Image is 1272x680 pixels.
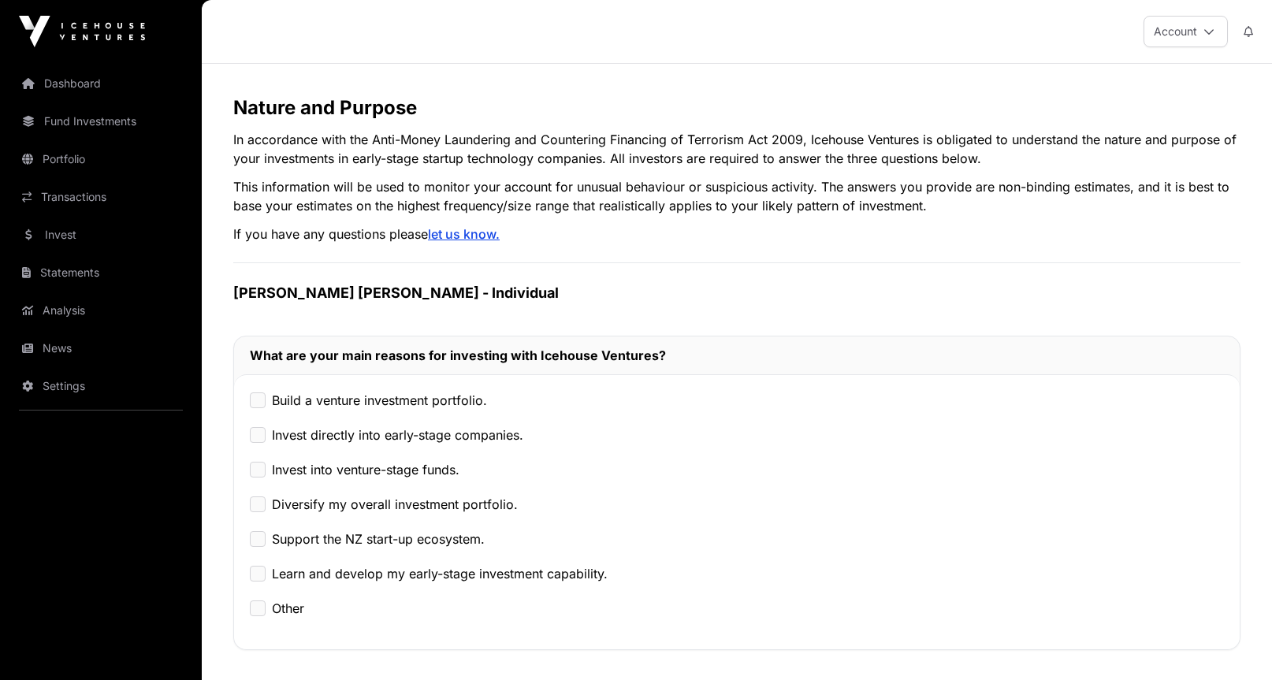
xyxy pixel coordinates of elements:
a: News [13,331,189,366]
label: Invest directly into early-stage companies. [272,425,523,444]
a: Settings [13,369,189,403]
h3: [PERSON_NAME] [PERSON_NAME] - Individual [233,282,1240,304]
a: Portfolio [13,142,189,177]
a: Dashboard [13,66,189,101]
p: In accordance with the Anti-Money Laundering and Countering Financing of Terrorism Act 2009, Iceh... [233,130,1240,168]
h2: Nature and Purpose [233,95,1240,121]
p: This information will be used to monitor your account for unusual behaviour or suspicious activit... [233,177,1240,215]
a: Statements [13,255,189,290]
label: Learn and develop my early-stage investment capability. [272,564,608,583]
a: Invest [13,217,189,252]
label: Diversify my overall investment portfolio. [272,495,518,514]
label: Build a venture investment portfolio. [272,391,487,410]
p: If you have any questions please [233,225,1240,243]
button: Account [1144,16,1228,47]
a: Transactions [13,180,189,214]
label: Support the NZ start-up ecosystem. [272,530,485,548]
label: Other [272,599,304,618]
img: Icehouse Ventures Logo [19,16,145,47]
a: let us know. [428,226,500,242]
a: Fund Investments [13,104,189,139]
a: Analysis [13,293,189,328]
h2: What are your main reasons for investing with Icehouse Ventures? [250,346,1224,365]
label: Invest into venture-stage funds. [272,460,459,479]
